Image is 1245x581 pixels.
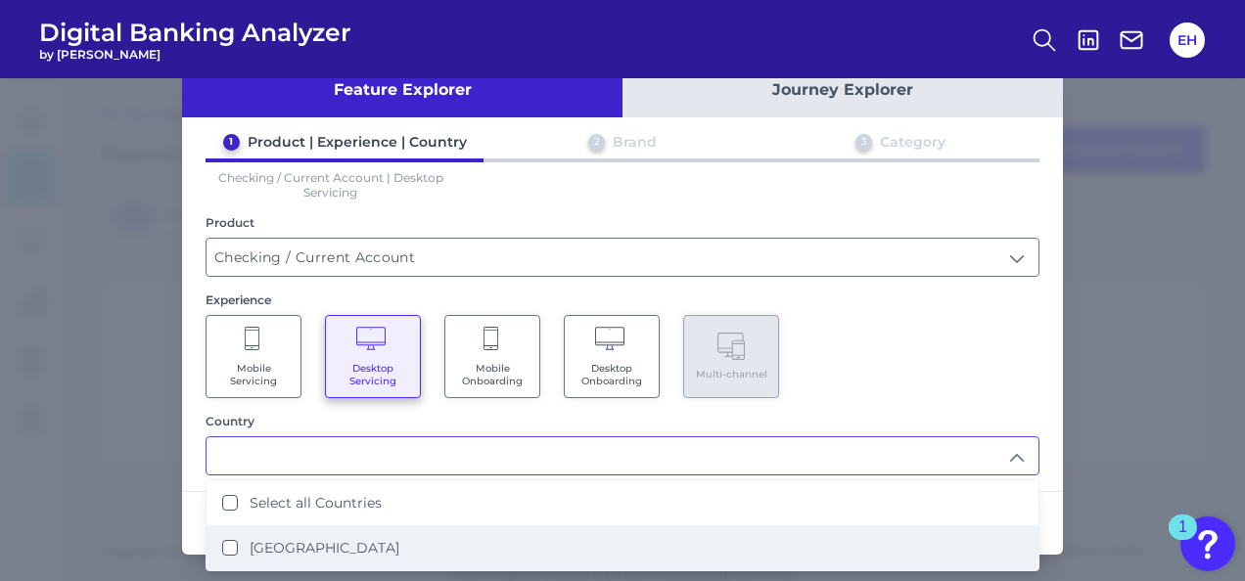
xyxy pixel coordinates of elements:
[1180,516,1235,571] button: Open Resource Center, 1 new notification
[855,134,872,151] div: 3
[336,362,410,387] span: Desktop Servicing
[1178,527,1187,553] div: 1
[39,18,351,47] span: Digital Banking Analyzer
[1170,22,1205,58] button: EH
[248,133,467,151] div: Product | Experience | Country
[575,362,649,387] span: Desktop Onboarding
[39,47,351,62] span: by [PERSON_NAME]
[206,414,1039,428] div: Country
[588,134,605,151] div: 2
[182,63,622,117] button: Feature Explorer
[613,133,657,151] div: Brand
[683,315,779,398] button: Multi-channel
[206,170,456,200] p: Checking / Current Account | Desktop Servicing
[564,315,660,398] button: Desktop Onboarding
[206,292,1039,307] div: Experience
[696,368,767,380] span: Multi-channel
[444,315,540,398] button: Mobile Onboarding
[880,133,945,151] div: Category
[455,362,530,387] span: Mobile Onboarding
[250,539,399,557] label: [GEOGRAPHIC_DATA]
[250,494,382,512] label: Select all Countries
[325,315,421,398] button: Desktop Servicing
[622,63,1063,117] button: Journey Explorer
[206,215,1039,230] div: Product
[223,134,240,151] div: 1
[206,315,301,398] button: Mobile Servicing
[216,362,291,387] span: Mobile Servicing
